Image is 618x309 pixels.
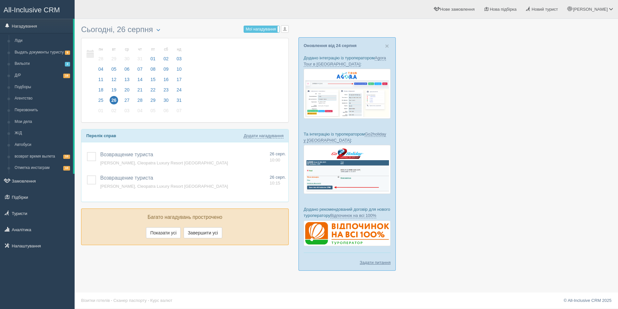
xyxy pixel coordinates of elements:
a: [PERSON_NAME], Cleopatra Luxury Resort [GEOGRAPHIC_DATA] [100,184,228,189]
a: 30 [160,97,172,107]
b: Перелік справ [86,133,116,138]
span: 06 [123,65,131,73]
small: пт [149,47,157,52]
span: · [148,298,149,303]
a: нд 03 [173,43,184,65]
span: 07 [175,106,183,115]
span: 28 [136,96,144,104]
span: 16 [162,75,170,84]
a: 27 [121,97,133,107]
span: 28 [97,54,105,63]
span: 24 [175,86,183,94]
span: 10 [175,65,183,73]
span: 05 [149,106,157,115]
span: 19 [110,86,118,94]
span: 18 [97,86,105,94]
a: 12 [108,76,120,86]
span: Новий турист [532,7,558,12]
a: 13 [121,76,133,86]
a: Подборы [12,81,73,93]
a: сб 02 [160,43,172,65]
small: ср [123,47,131,52]
a: Выдать документы туристу9 [12,47,73,58]
a: 15 [147,76,159,86]
img: %D0%B4%D0%BE%D0%B3%D0%BE%D0%B2%D1%96%D1%80-%D0%B2%D1%96%D0%B4%D0%BF%D0%BE%D1%87%D0%B8%D0%BD%D0%BE... [304,220,391,246]
span: 10 [63,155,70,159]
span: 26 серп. [270,151,286,156]
p: Додано рекомендований договір для нового туроператору [304,206,391,219]
a: ср 30 [121,43,133,65]
span: 11 [97,75,105,84]
a: 25 [95,97,107,107]
small: сб [162,47,170,52]
a: 09 [160,65,172,76]
button: Завершити усі [184,227,222,238]
span: 10:15 [270,181,280,185]
a: © All-Inclusive CRM 2025 [563,298,612,303]
span: 22 [149,86,157,94]
h3: Сьогодні, 26 серпня [81,25,289,35]
span: 17 [175,75,183,84]
a: 04 [134,107,146,117]
a: 14 [134,76,146,86]
span: 21 [136,86,144,94]
p: Додано інтеграцію із туроператором : [304,55,391,67]
span: 9 [65,51,70,55]
span: 30 [162,96,170,104]
a: 03 [121,107,133,117]
a: Ліди [12,35,73,47]
span: Нове замовлення [440,7,475,12]
a: 06 [160,107,172,117]
a: Перезвонить [12,104,73,116]
a: Сканер паспорту [114,298,147,303]
a: 07 [134,65,146,76]
a: Мои дела [12,116,73,128]
a: чт 31 [134,43,146,65]
span: 12 [110,75,118,84]
span: 26 серп. [270,175,286,180]
span: 31 [136,54,144,63]
a: Go2holiday у [GEOGRAPHIC_DATA] [304,132,386,143]
a: Агентство [12,93,73,104]
span: 01 [97,106,105,115]
a: 02 [108,107,120,117]
span: 30 [123,54,131,63]
span: Возвращение туриста [100,175,153,181]
a: Отметка инстаграм10 [12,162,73,174]
p: Та інтеграцію із туроператором : [304,131,391,143]
a: 18 [95,86,107,97]
p: Багато нагадувань прострочено [86,214,284,221]
a: [PERSON_NAME], Cleopatra Luxury Resort [GEOGRAPHIC_DATA] [100,160,228,165]
a: Оновлення від 24 серпня [304,43,357,48]
span: × [385,42,389,50]
a: 29 [147,97,159,107]
a: Вильоти2 [12,58,73,70]
span: Нова підбірка [490,7,517,12]
a: вт 29 [108,43,120,65]
button: Close [385,42,389,49]
small: нд [175,47,183,52]
span: 02 [110,106,118,115]
a: 22 [147,86,159,97]
img: go2holiday-bookings-crm-for-travel-agency.png [304,145,391,194]
a: 07 [173,107,184,117]
span: 16 [63,74,70,78]
a: 26 [108,97,120,107]
span: 03 [123,106,131,115]
a: 26 серп. 10:15 [270,174,286,186]
span: 05 [110,65,118,73]
a: 10 [173,65,184,76]
a: пн 28 [95,43,107,65]
a: 04 [95,65,107,76]
span: All-Inclusive CRM [4,6,60,14]
span: 25 [97,96,105,104]
a: Возвращение туриста [100,152,153,157]
span: 20 [123,86,131,94]
a: Автобуси [12,139,73,151]
span: 31 [175,96,183,104]
span: 09 [162,65,170,73]
span: 04 [136,106,144,115]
